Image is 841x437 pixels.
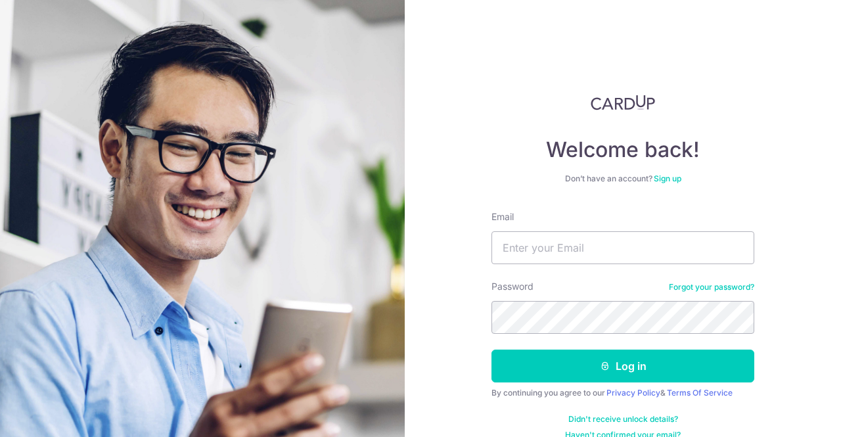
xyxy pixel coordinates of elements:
[591,95,655,110] img: CardUp Logo
[667,388,733,398] a: Terms Of Service
[568,414,678,425] a: Didn't receive unlock details?
[491,280,534,293] label: Password
[491,173,754,184] div: Don’t have an account?
[491,137,754,163] h4: Welcome back!
[491,231,754,264] input: Enter your Email
[654,173,681,183] a: Sign up
[491,350,754,382] button: Log in
[491,388,754,398] div: By continuing you agree to our &
[491,210,514,223] label: Email
[669,282,754,292] a: Forgot your password?
[606,388,660,398] a: Privacy Policy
